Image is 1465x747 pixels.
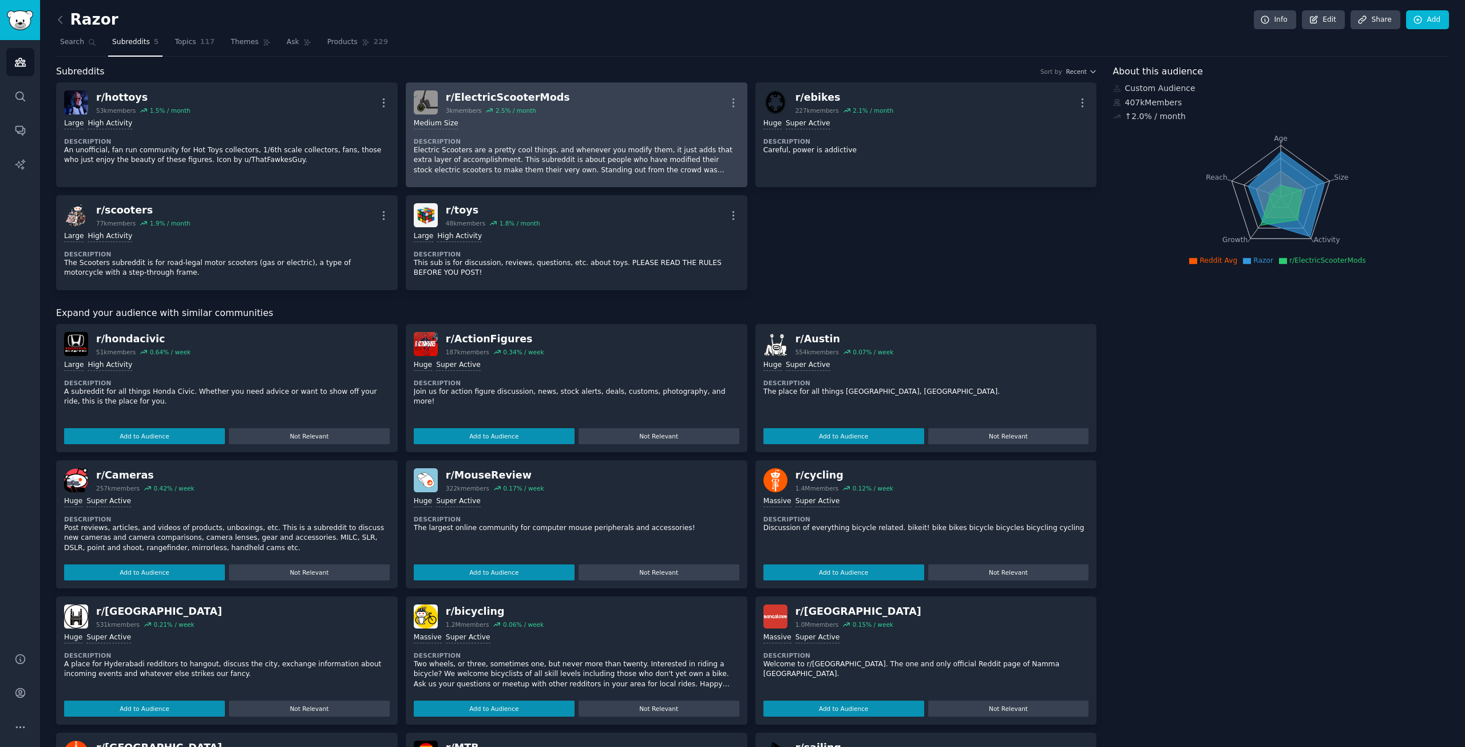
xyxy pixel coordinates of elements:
[763,90,787,114] img: ebikes
[64,258,390,278] p: The Scooters subreddit is for road-legal motor scooters (gas or electric), a type of motorcycle w...
[786,118,830,129] div: Super Active
[64,203,88,227] img: scooters
[763,468,787,492] img: cycling
[96,604,222,619] div: r/ [GEOGRAPHIC_DATA]
[414,604,438,629] img: bicycling
[446,620,489,629] div: 1.2M members
[1351,10,1400,30] a: Share
[414,118,458,129] div: Medium Size
[64,701,225,717] button: Add to Audience
[64,231,84,242] div: Large
[1113,82,1450,94] div: Custom Audience
[56,82,398,187] a: hottoysr/hottoys53kmembers1.5% / monthLargeHigh ActivityDescriptionAn unofficial, fan run communi...
[64,468,88,492] img: Cameras
[56,33,100,57] a: Search
[406,195,747,290] a: toysr/toys48kmembers1.8% / monthLargeHigh ActivityDescriptionThis sub is for discussion, reviews,...
[763,145,1089,156] p: Careful, power is addictive
[795,468,893,483] div: r/ cycling
[414,387,739,407] p: Join us for action figure discussion, news, stock alerts, deals, customs, photography, and more!
[446,468,544,483] div: r/ MouseReview
[88,118,132,129] div: High Activity
[414,701,575,717] button: Add to Audience
[154,37,159,48] span: 5
[763,428,924,444] button: Add to Audience
[414,468,438,492] img: MouseReview
[64,515,390,523] dt: Description
[436,496,481,507] div: Super Active
[64,428,225,444] button: Add to Audience
[446,219,485,227] div: 48k members
[755,82,1097,187] a: ebikesr/ebikes227kmembers2.1% / monthHugeSuper ActiveDescriptionCareful, power is addictive
[579,564,739,580] button: Not Relevant
[64,250,390,258] dt: Description
[1289,256,1366,264] span: r/ElectricScooterMods
[86,633,131,643] div: Super Active
[64,633,82,643] div: Huge
[414,651,739,659] dt: Description
[60,37,84,48] span: Search
[150,106,191,114] div: 1.5 % / month
[763,360,782,371] div: Huge
[1199,256,1237,264] span: Reddit Avg
[853,620,893,629] div: 0.15 % / week
[406,82,747,187] a: ElectricScooterModsr/ElectricScooterMods3kmembers2.5% / monthMedium SizeDescriptionElectric Scoot...
[446,332,544,346] div: r/ ActionFigures
[64,379,390,387] dt: Description
[414,90,438,114] img: ElectricScooterMods
[96,203,191,218] div: r/ scooters
[1040,68,1062,76] div: Sort by
[763,659,1089,679] p: Welcome to r/[GEOGRAPHIC_DATA]. The one and only official Reddit page of Namma [GEOGRAPHIC_DATA].
[112,37,150,48] span: Subreddits
[1206,173,1228,181] tspan: Reach
[1334,173,1348,181] tspan: Size
[414,137,739,145] dt: Description
[231,37,259,48] span: Themes
[1113,97,1450,109] div: 407k Members
[795,496,840,507] div: Super Active
[64,659,390,679] p: A place for Hyderabadi redditors to hangout, discuss the city, exchange information about incomin...
[503,348,544,356] div: 0.34 % / week
[1066,68,1097,76] button: Recent
[1113,65,1203,79] span: About this audience
[414,379,739,387] dt: Description
[446,604,544,619] div: r/ bicycling
[928,564,1089,580] button: Not Relevant
[64,137,390,145] dt: Description
[229,701,390,717] button: Not Relevant
[323,33,392,57] a: Products229
[1313,236,1340,244] tspan: Activity
[64,90,88,114] img: hottoys
[853,106,893,114] div: 2.1 % / month
[56,195,398,290] a: scootersr/scooters77kmembers1.9% / monthLargeHigh ActivityDescriptionThe Scooters subreddit is fo...
[96,332,191,346] div: r/ hondacivic
[150,348,191,356] div: 0.64 % / week
[795,620,839,629] div: 1.0M members
[86,496,131,507] div: Super Active
[579,428,739,444] button: Not Relevant
[763,633,791,643] div: Massive
[414,145,739,176] p: Electric Scooters are a pretty cool things, and whenever you modify them, it just adds that extra...
[64,118,84,129] div: Large
[96,468,195,483] div: r/ Cameras
[446,203,540,218] div: r/ toys
[327,37,358,48] span: Products
[96,620,140,629] div: 531k members
[763,523,1089,533] p: Discussion of everything bicycle related. bikeit! bike bikes bicycle bicycles bicycling cycling
[96,348,136,356] div: 51k members
[171,33,219,57] a: Topics117
[1274,135,1288,143] tspan: Age
[56,11,118,29] h2: Razor
[763,379,1089,387] dt: Description
[795,332,894,346] div: r/ Austin
[1066,68,1087,76] span: Recent
[96,484,140,492] div: 257k members
[446,106,482,114] div: 3k members
[1302,10,1345,30] a: Edit
[500,219,540,227] div: 1.8 % / month
[414,428,575,444] button: Add to Audience
[763,701,924,717] button: Add to Audience
[414,332,438,356] img: ActionFigures
[414,564,575,580] button: Add to Audience
[795,604,921,619] div: r/ [GEOGRAPHIC_DATA]
[150,219,191,227] div: 1.9 % / month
